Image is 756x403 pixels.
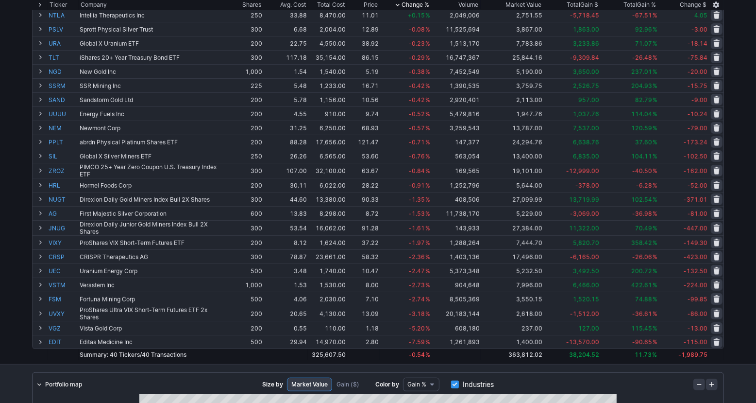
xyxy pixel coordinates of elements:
a: ZROZ [49,163,78,178]
td: 3.48 [263,263,308,278]
a: JNUG [49,221,78,235]
td: 86.15 [347,50,379,64]
a: SAND [49,93,78,106]
span: % [653,196,657,203]
td: 250 [228,8,263,22]
span: -67.51 [632,12,652,19]
a: SIL [49,149,78,163]
div: iShares 20+ Year Treasury Bond ETF [80,54,227,61]
td: 300 [228,192,263,206]
a: TLT [49,51,78,64]
span: -1.35 [409,196,425,203]
td: 5.78 [263,92,308,106]
div: Energy Fuels Inc [80,110,227,118]
td: 53.54 [263,220,308,235]
span: -0.42 [409,82,425,89]
span: -2.36 [409,253,425,261]
td: 200 [228,92,263,106]
span: -10.24 [688,110,707,118]
span: % [425,96,430,104]
span: -26.06 [632,253,652,261]
span: Gain ($) [336,380,359,389]
div: Intellia Therapeutics Inc [80,12,227,19]
a: AG [49,207,78,220]
td: 63.67 [347,163,379,178]
div: Hormel Foods Corp [80,182,227,189]
td: 904,648 [431,278,481,292]
a: VSTM [49,278,78,292]
span: -75.84 [688,54,707,61]
span: Market Value [291,380,328,389]
span: 200.72 [631,267,652,275]
span: % [425,239,430,246]
td: 147,377 [431,135,481,149]
span: -371.01 [684,196,707,203]
td: 4,550.00 [308,36,347,50]
td: 6.68 [263,22,308,36]
td: 8.00 [347,278,379,292]
td: 4.55 [263,106,308,121]
span: -26.48 [632,54,652,61]
td: 1,403,136 [431,249,481,263]
span: -0.71 [409,139,425,146]
td: 200 [228,36,263,50]
span: 102.54 [631,196,652,203]
a: Market Value [287,378,332,391]
a: PPLT [49,135,78,149]
td: 16,062.00 [308,220,347,235]
div: PIMCO 25+ Year Zero Coupon U.S. Treasury Index ETF [80,163,227,178]
td: 3,259,543 [431,121,481,135]
td: 37.22 [347,235,379,249]
span: 70.49 [635,225,652,232]
td: 8.12 [263,235,308,249]
span: % [653,40,657,47]
td: 300 [228,249,263,263]
td: 12.89 [347,22,379,36]
td: 31.25 [263,121,308,135]
span: 13,719.99 [569,196,599,203]
span: % [653,281,657,289]
td: 1.53 [263,278,308,292]
td: 11.01 [347,8,379,22]
td: 5,373,348 [431,263,481,278]
td: 4.06 [263,292,308,306]
td: 30.11 [263,178,308,192]
td: 117.18 [263,50,308,64]
a: PSLV [49,22,78,36]
td: 200 [228,121,263,135]
span: 6,466.00 [573,281,599,289]
td: 25,844.16 [481,50,543,64]
span: % [653,267,657,275]
a: EDIT [49,335,78,349]
td: 5,644.00 [481,178,543,192]
span: +0.15 [408,12,425,19]
td: 1,390,535 [431,78,481,92]
div: First Majestic Silver Corporation [80,210,227,217]
td: 2,113.00 [481,92,543,106]
span: -5,718.45 [570,12,599,19]
td: 2,030.00 [308,292,347,306]
span: -162.00 [684,167,707,175]
span: % [425,54,430,61]
td: 10.56 [347,92,379,106]
td: 600 [228,206,263,220]
a: VGZ [49,321,78,335]
span: % [653,182,657,189]
span: -9,309.84 [570,54,599,61]
span: -1.53 [409,210,425,217]
a: HRL [49,178,78,192]
a: FSM [49,292,78,306]
td: 27,099.99 [481,192,543,206]
td: 408,506 [431,192,481,206]
td: 24,294.76 [481,135,543,149]
a: UEC [49,264,78,278]
td: 33.88 [263,8,308,22]
span: -0.57 [409,124,425,132]
div: Direxion Daily Gold Miners Index Bull 2X Shares [80,196,227,203]
a: Gain ($) [332,378,364,391]
span: % [653,124,657,132]
span: 104.11 [631,153,652,160]
td: 8.72 [347,206,379,220]
td: 13.83 [263,206,308,220]
td: 2,049,006 [431,8,481,22]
